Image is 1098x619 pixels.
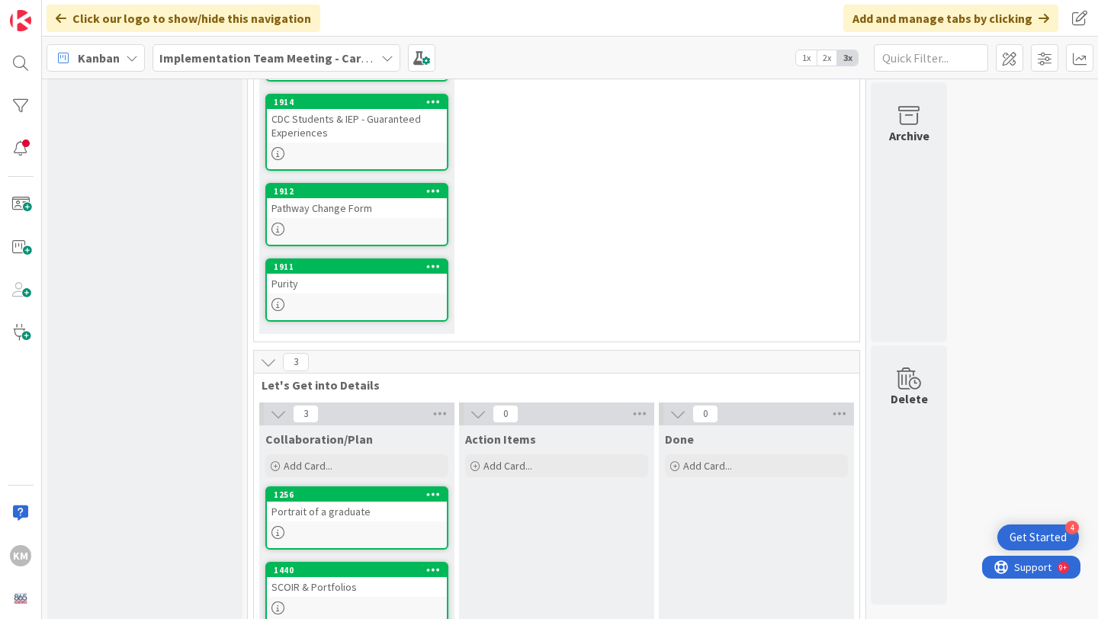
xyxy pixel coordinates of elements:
span: 3 [283,353,309,371]
div: 1440SCOIR & Portfolios [267,563,447,597]
input: Quick Filter... [874,44,988,72]
span: Collaboration/Plan [265,431,373,447]
div: 1911Purity [267,260,447,293]
a: 1911Purity [265,258,448,322]
span: 3 [293,405,319,423]
img: Visit kanbanzone.com [10,10,31,31]
div: 1256 [267,488,447,502]
div: Archive [889,127,929,145]
div: Purity [267,274,447,293]
span: Let's Get into Details [262,377,840,393]
div: KM [10,545,31,566]
span: Support [32,2,69,21]
div: 1912 [267,184,447,198]
div: SCOIR & Portfolios [267,577,447,597]
div: Delete [891,390,928,408]
img: avatar [10,588,31,609]
div: CDC Students & IEP - Guaranteed Experiences [267,109,447,143]
span: 2x [817,50,837,66]
span: Done [665,431,694,447]
div: Click our logo to show/hide this navigation [47,5,320,32]
span: 3x [837,50,858,66]
a: 1914CDC Students & IEP - Guaranteed Experiences [265,94,448,171]
a: 1256Portrait of a graduate [265,486,448,550]
div: Get Started [1010,530,1067,545]
div: 1912Pathway Change Form [267,184,447,218]
b: Implementation Team Meeting - Career Themed [159,50,427,66]
div: 9+ [77,6,85,18]
div: 1914 [274,97,447,107]
div: Open Get Started checklist, remaining modules: 4 [997,524,1079,550]
span: Add Card... [284,459,332,473]
div: 1914CDC Students & IEP - Guaranteed Experiences [267,95,447,143]
div: 1914 [267,95,447,109]
span: 0 [692,405,718,423]
span: Add Card... [683,459,732,473]
a: 1912Pathway Change Form [265,183,448,246]
span: Action Items [465,431,536,447]
div: 1911 [274,261,447,272]
div: 4 [1065,521,1079,534]
div: Portrait of a graduate [267,502,447,521]
div: Add and manage tabs by clicking [843,5,1058,32]
div: 1912 [274,186,447,197]
div: 1440 [274,565,447,576]
div: 1256 [274,489,447,500]
div: 1911 [267,260,447,274]
div: Pathway Change Form [267,198,447,218]
span: 0 [493,405,518,423]
span: 1x [796,50,817,66]
span: Add Card... [483,459,532,473]
div: 1440 [267,563,447,577]
div: 1256Portrait of a graduate [267,488,447,521]
span: Kanban [78,49,120,67]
